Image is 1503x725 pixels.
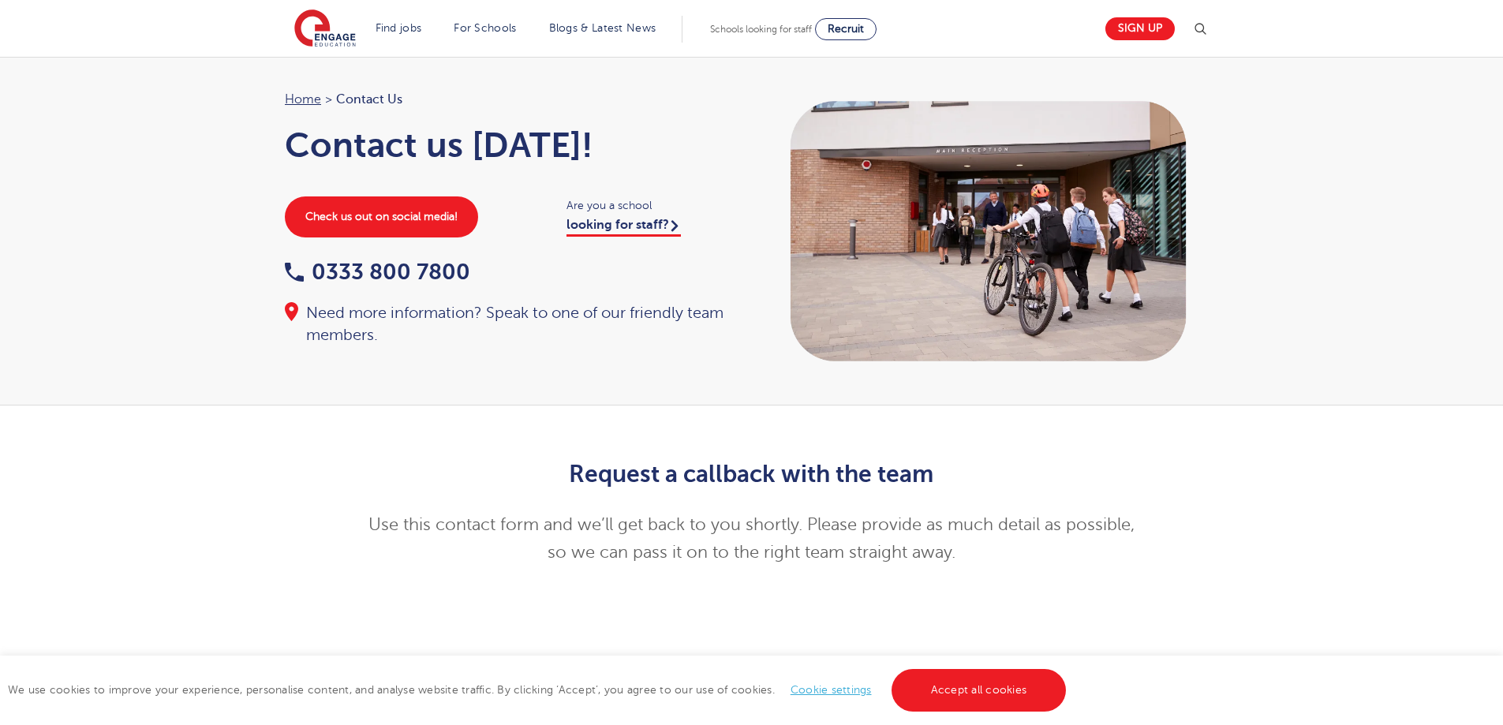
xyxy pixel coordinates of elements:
[710,24,812,35] span: Schools looking for staff
[566,196,736,215] span: Are you a school
[285,89,736,110] nav: breadcrumb
[285,196,478,237] a: Check us out on social media!
[285,260,470,284] a: 0333 800 7800
[1105,17,1175,40] a: Sign up
[285,125,736,165] h1: Contact us [DATE]!
[294,9,356,49] img: Engage Education
[285,92,321,107] a: Home
[365,461,1138,488] h2: Request a callback with the team
[549,22,656,34] a: Blogs & Latest News
[566,218,681,237] a: looking for staff?
[454,22,516,34] a: For Schools
[828,23,864,35] span: Recruit
[791,684,872,696] a: Cookie settings
[325,92,332,107] span: >
[285,302,736,346] div: Need more information? Speak to one of our friendly team members.
[336,89,402,110] span: Contact Us
[815,18,877,40] a: Recruit
[376,22,422,34] a: Find jobs
[368,515,1135,562] span: Use this contact form and we’ll get back to you shortly. Please provide as much detail as possibl...
[892,669,1067,712] a: Accept all cookies
[8,684,1070,696] span: We use cookies to improve your experience, personalise content, and analyse website traffic. By c...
